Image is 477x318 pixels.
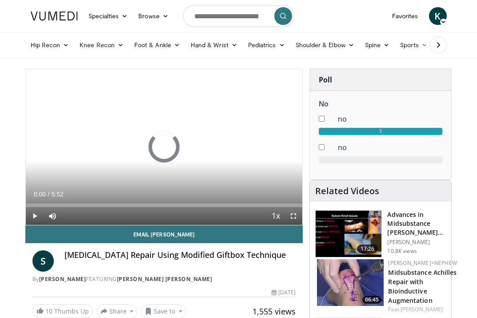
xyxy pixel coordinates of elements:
[165,275,212,283] a: [PERSON_NAME]
[395,36,433,54] a: Sports
[319,128,442,135] div: 1
[45,307,52,315] span: 10
[52,191,64,198] span: 5:52
[331,114,449,124] dd: no
[290,36,360,54] a: Shoulder & Elbow
[387,239,446,246] p: [PERSON_NAME]
[315,210,446,257] a: 17:26 Advances in Midsubstance [PERSON_NAME] Repair [PERSON_NAME] 10.8K views
[25,36,75,54] a: Hip Recon
[64,250,296,260] h4: [MEDICAL_DATA] Repair Using Modified Giftbox Technique
[285,207,302,225] button: Fullscreen
[25,225,303,243] a: Email [PERSON_NAME]
[48,191,50,198] span: /
[253,306,296,317] span: 1,555 views
[272,289,296,297] div: [DATE]
[44,207,61,225] button: Mute
[32,304,93,318] a: 10 Thumbs Up
[319,100,442,108] h6: No
[26,207,44,225] button: Play
[129,36,185,54] a: Foot & Ankle
[243,36,290,54] a: Pediatrics
[26,69,303,225] video-js: Video Player
[387,7,424,25] a: Favorites
[388,306,457,314] div: Feat.
[331,142,449,153] dd: no
[315,186,379,196] h4: Related Videos
[267,207,285,225] button: Playback Rate
[83,7,133,25] a: Specialties
[319,75,332,85] strong: Poll
[31,12,78,20] img: VuMedi Logo
[316,211,381,257] img: 2744df12-43f9-44a0-9793-88526dca8547.150x105_q85_crop-smart_upscale.jpg
[401,306,443,313] a: [PERSON_NAME]
[388,268,457,305] a: Midsubstance Achilles Repair with Bioinductive Augmentation
[117,275,164,283] a: [PERSON_NAME]
[183,5,294,27] input: Search topics, interventions
[34,191,46,198] span: 0:00
[388,259,457,267] a: [PERSON_NAME]+Nephew
[133,7,174,25] a: Browse
[32,275,296,283] div: By FEATURING ,
[26,204,303,207] div: Progress Bar
[185,36,243,54] a: Hand & Wrist
[39,275,86,283] a: [PERSON_NAME]
[360,36,395,54] a: Spine
[357,245,378,253] span: 17:26
[317,259,384,306] img: 6c769583-a1c1-491b-91f1-83a39c8f5759.150x105_q85_crop-smart_upscale.jpg
[387,210,446,237] h3: Advances in Midsubstance [PERSON_NAME] Repair
[317,259,384,306] a: 06:45
[362,296,381,304] span: 06:45
[32,250,54,272] a: S
[74,36,129,54] a: Knee Recon
[387,248,417,255] p: 10.8K views
[429,7,447,25] a: K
